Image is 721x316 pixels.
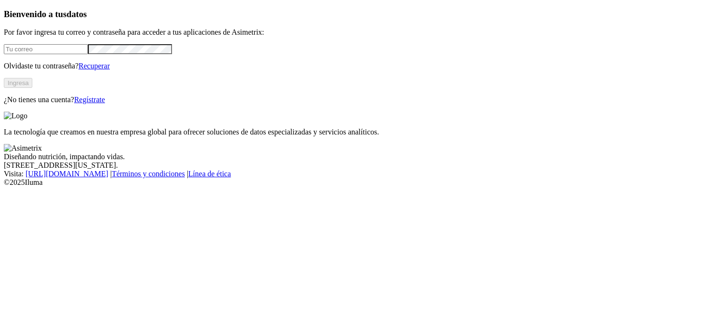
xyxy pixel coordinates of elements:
[4,170,717,178] div: Visita : | |
[4,78,32,88] button: Ingresa
[4,161,717,170] div: [STREET_ADDRESS][US_STATE].
[4,44,88,54] input: Tu correo
[4,28,717,37] p: Por favor ingresa tu correo y contraseña para acceder a tus aplicaciones de Asimetrix:
[78,62,110,70] a: Recuperar
[4,62,717,70] p: Olvidaste tu contraseña?
[188,170,231,178] a: Línea de ética
[26,170,108,178] a: [URL][DOMAIN_NAME]
[4,144,42,153] img: Asimetrix
[4,112,28,120] img: Logo
[112,170,185,178] a: Términos y condiciones
[74,96,105,104] a: Regístrate
[4,178,717,187] div: © 2025 Iluma
[4,96,717,104] p: ¿No tienes una cuenta?
[4,128,717,136] p: La tecnología que creamos en nuestra empresa global para ofrecer soluciones de datos especializad...
[4,153,717,161] div: Diseñando nutrición, impactando vidas.
[67,9,87,19] span: datos
[4,9,717,19] h3: Bienvenido a tus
